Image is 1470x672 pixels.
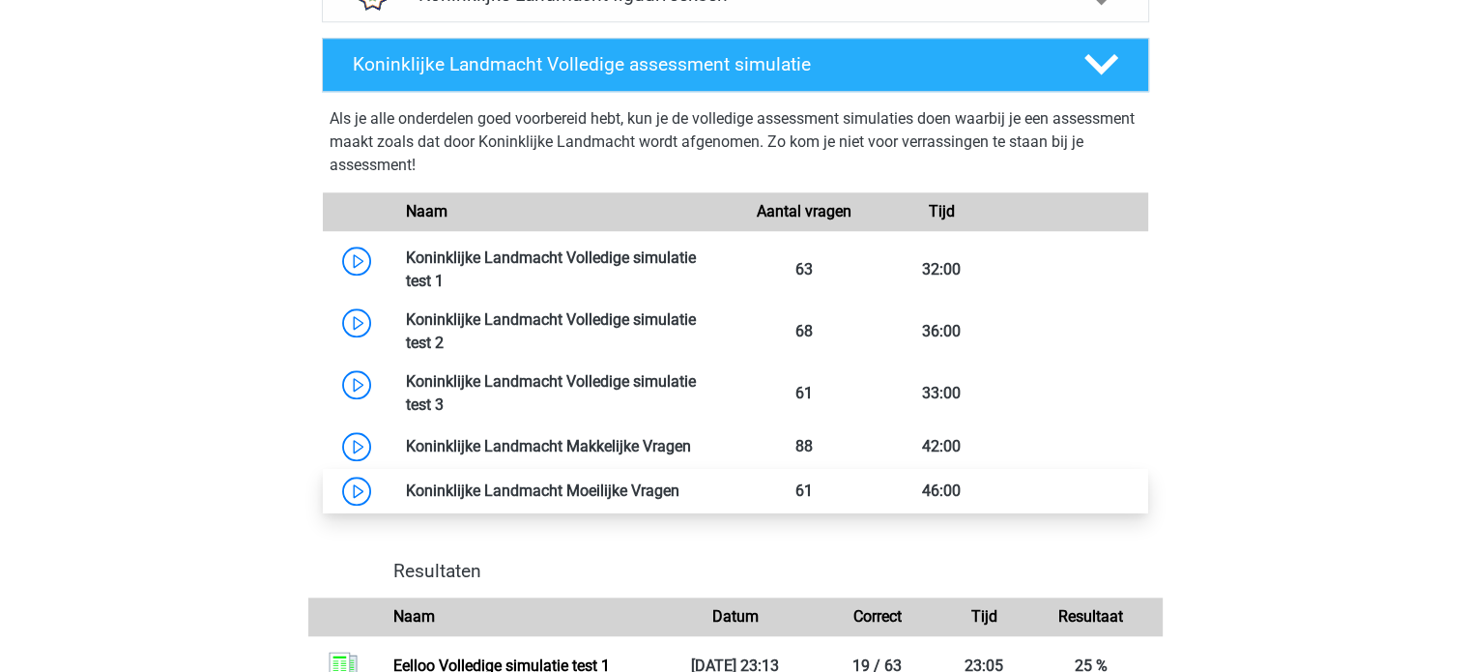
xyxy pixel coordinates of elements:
h4: Koninklijke Landmacht Volledige assessment simulatie [353,53,1052,75]
div: Koninklijke Landmacht Moeilijke Vragen [391,480,735,503]
div: Datum [664,605,806,628]
div: Tijd [873,200,1010,223]
a: Koninklijke Landmacht Volledige assessment simulatie [314,38,1157,92]
div: Naam [391,200,735,223]
div: Correct [806,605,948,628]
div: Als je alle onderdelen goed voorbereid hebt, kun je de volledige assessment simulaties doen waarb... [330,107,1141,185]
h4: Resultaten [393,560,1147,582]
div: Resultaat [1020,605,1162,628]
div: Aantal vragen [735,200,872,223]
div: Koninklijke Landmacht Volledige simulatie test 2 [391,308,735,355]
div: Tijd [948,605,1020,628]
div: Koninklijke Landmacht Makkelijke Vragen [391,435,735,458]
div: Koninklijke Landmacht Volledige simulatie test 1 [391,247,735,293]
div: Koninklijke Landmacht Volledige simulatie test 3 [391,370,735,417]
div: Naam [379,605,664,628]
